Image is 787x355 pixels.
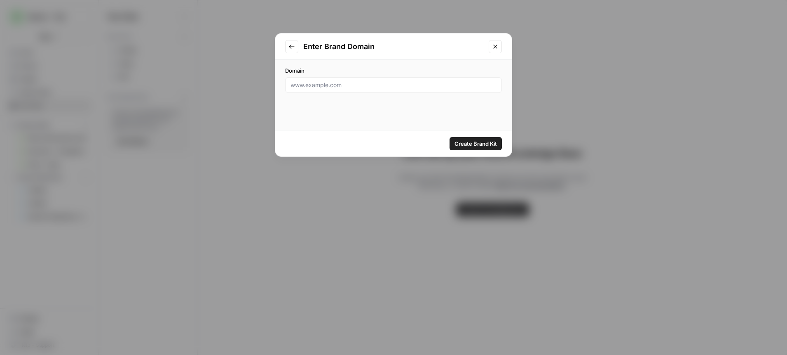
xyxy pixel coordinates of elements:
[285,40,298,53] button: Go to previous step
[450,137,502,150] button: Create Brand Kit
[303,41,484,52] h2: Enter Brand Domain
[454,140,497,148] span: Create Brand Kit
[489,40,502,53] button: Close modal
[290,81,497,89] input: www.example.com
[285,66,502,75] label: Domain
